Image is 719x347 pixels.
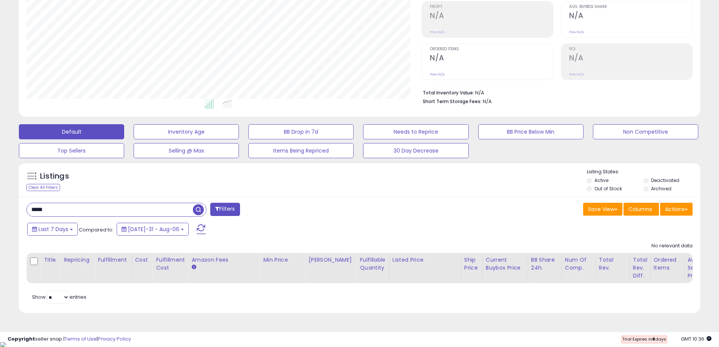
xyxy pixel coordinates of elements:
[681,335,711,342] span: 2025-08-14 10:36 GMT
[65,335,97,342] a: Terms of Use
[248,124,354,139] button: BB Drop in 7d
[565,256,593,272] div: Num of Comp.
[98,335,131,342] a: Privacy Policy
[135,256,150,264] div: Cost
[430,5,553,9] span: Profit
[652,336,655,342] b: 8
[64,256,91,264] div: Repricing
[191,264,196,271] small: Amazon Fees.
[486,256,525,272] div: Current Buybox Price
[593,124,698,139] button: Non Competitive
[26,184,60,191] div: Clear All Filters
[27,223,78,236] button: Last 7 Days
[263,256,302,264] div: Min Price
[628,205,652,213] span: Columns
[599,256,627,272] div: Total Rev.
[248,143,354,158] button: Items Being Repriced
[654,256,681,272] div: Ordered Items
[633,256,647,280] div: Total Rev. Diff.
[308,256,353,264] div: [PERSON_NAME]
[117,223,189,236] button: [DATE]-31 - Aug-06
[134,143,239,158] button: Selling @ Max
[38,225,68,233] span: Last 7 Days
[8,335,35,342] strong: Copyright
[651,185,671,192] label: Archived
[594,177,608,184] label: Active
[32,293,86,301] span: Show: entries
[464,256,479,272] div: Ship Price
[423,89,474,96] b: Total Inventory Value:
[651,242,693,250] div: No relevant data
[478,124,584,139] button: BB Price Below Min
[569,47,692,51] span: ROI
[128,225,179,233] span: [DATE]-31 - Aug-06
[430,11,553,22] h2: N/A
[98,256,128,264] div: Fulfillment
[134,124,239,139] button: Inventory Age
[79,226,114,233] span: Compared to:
[19,124,124,139] button: Default
[44,256,57,264] div: Title
[594,185,622,192] label: Out of Stock
[483,98,492,105] span: N/A
[423,88,687,97] li: N/A
[360,256,386,272] div: Fulfillable Quantity
[363,143,468,158] button: 30 Day Decrease
[210,203,240,216] button: Filters
[430,72,445,77] small: Prev: N/A
[19,143,124,158] button: Top Sellers
[569,11,692,22] h2: N/A
[430,47,553,51] span: Ordered Items
[393,256,458,264] div: Listed Price
[430,30,445,34] small: Prev: N/A
[651,177,679,184] label: Deactivated
[569,54,692,64] h2: N/A
[423,98,482,105] b: Short Term Storage Fees:
[531,256,559,272] div: BB Share 24h.
[660,203,693,216] button: Actions
[622,336,666,342] span: Trial Expires in days
[156,256,185,272] div: Fulfillment Cost
[583,203,622,216] button: Save View
[363,124,468,139] button: Needs to Reprice
[569,5,692,9] span: Avg. Buybox Share
[191,256,257,264] div: Amazon Fees
[688,256,715,280] div: Avg Selling Price
[587,168,700,176] p: Listing States:
[569,72,584,77] small: Prev: N/A
[40,171,69,182] h5: Listings
[8,336,131,343] div: seller snap | |
[569,30,584,34] small: Prev: N/A
[430,54,553,64] h2: N/A
[624,203,659,216] button: Columns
